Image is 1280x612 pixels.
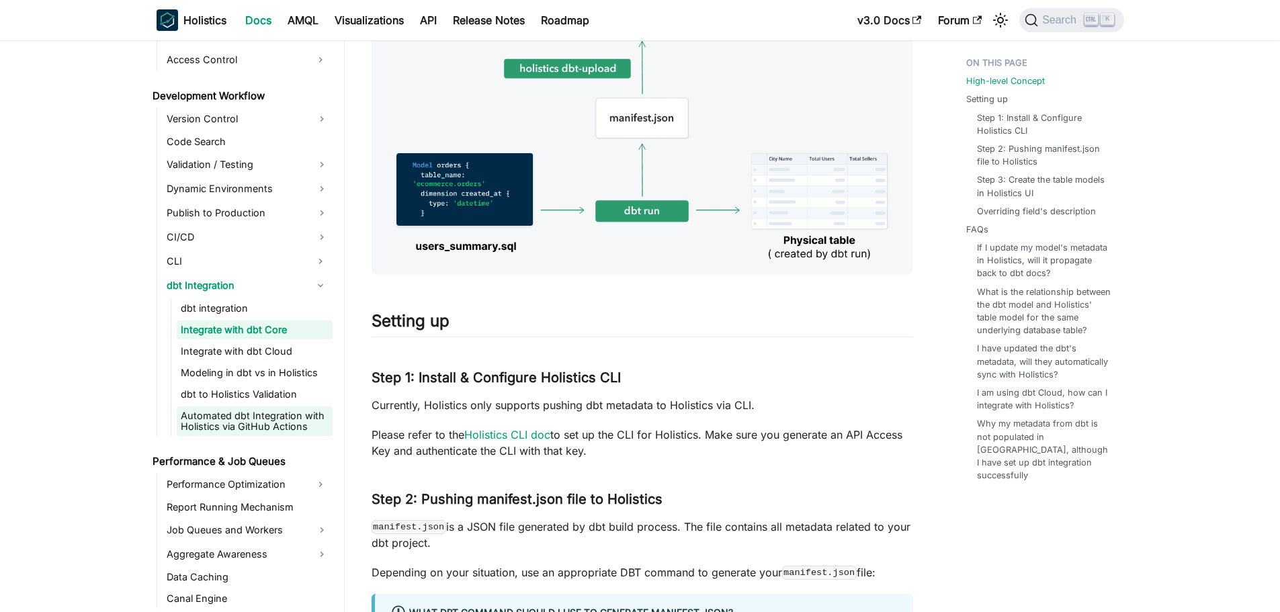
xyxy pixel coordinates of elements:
[1101,13,1114,26] kbd: K
[148,452,333,471] a: Performance & Job Queues
[177,342,333,361] a: Integrate with dbt Cloud
[372,520,446,533] code: manifest.json
[966,223,988,236] a: FAQs
[1038,14,1084,26] span: Search
[990,9,1011,31] button: Switch between dark and light mode (currently light mode)
[372,427,912,459] p: Please refer to the to set up the CLI for Holistics. Make sure you generate an API Access Key and...
[163,474,308,495] a: Performance Optimization
[966,93,1008,105] a: Setting up
[237,9,280,31] a: Docs
[977,112,1111,137] a: Step 1: Install & Configure Holistics CLI
[966,75,1045,87] a: High-level Concept
[977,342,1111,381] a: I have updated the dbt's metadata, will they automatically sync with Holistics?
[308,49,333,71] button: Expand sidebar category 'Access Control'
[308,275,333,296] button: Collapse sidebar category 'dbt Integration'
[163,49,308,71] a: Access Control
[163,226,333,248] a: CI/CD
[782,566,857,579] code: manifest.json
[163,251,308,272] a: CLI
[157,9,178,31] img: Holistics
[183,12,226,28] b: Holistics
[1019,8,1123,32] button: Search (Ctrl+K)
[464,428,550,441] a: Holistics CLI doc
[163,498,333,517] a: Report Running Mechanism
[157,9,226,31] a: HolisticsHolistics
[308,251,333,272] button: Expand sidebar category 'CLI'
[177,299,333,318] a: dbt integration
[372,491,912,508] h3: Step 2: Pushing manifest.json file to Holistics
[163,154,333,175] a: Validation / Testing
[412,9,445,31] a: API
[177,363,333,382] a: Modeling in dbt vs in Holistics
[177,320,333,339] a: Integrate with dbt Core
[849,9,930,31] a: v3.0 Docs
[308,474,333,495] button: Expand sidebar category 'Performance Optimization'
[372,519,912,551] p: is a JSON file generated by dbt build process. The file contains all metadata related to your dbt...
[163,543,333,565] a: Aggregate Awareness
[327,9,412,31] a: Visualizations
[372,564,912,580] p: Depending on your situation, use an appropriate DBT command to generate your file:
[977,205,1096,218] a: Overriding field's description
[977,417,1111,482] a: Why my metadata from dbt is not populated in [GEOGRAPHIC_DATA], although I have set up dbt integr...
[977,173,1111,199] a: Step 3: Create the table models in Holistics UI
[977,241,1111,280] a: If I update my model's metadata in Holistics, will it propagate back to dbt docs?
[372,311,912,337] h2: Setting up
[177,406,333,436] a: Automated dbt Integration with Holistics via GitHub Actions
[163,589,333,608] a: Canal Engine
[163,275,308,296] a: dbt Integration
[533,9,597,31] a: Roadmap
[177,385,333,404] a: dbt to Holistics Validation
[930,9,990,31] a: Forum
[977,286,1111,337] a: What is the relationship between the dbt model and Holistics' table model for the same underlying...
[163,568,333,586] a: Data Caching
[148,87,333,105] a: Development Workflow
[163,108,333,130] a: Version Control
[163,519,333,541] a: Job Queues and Workers
[280,9,327,31] a: AMQL
[372,369,912,386] h3: Step 1: Install & Configure Holistics CLI
[977,142,1111,168] a: Step 2: Pushing manifest.json file to Holistics
[372,397,912,413] p: Currently, Holistics only supports pushing dbt metadata to Holistics via CLI.
[143,40,345,612] nav: Docs sidebar
[163,178,333,200] a: Dynamic Environments
[163,132,333,151] a: Code Search
[977,386,1111,412] a: I am using dbt Cloud, how can I integrate with Holistics?
[445,9,533,31] a: Release Notes
[163,202,333,224] a: Publish to Production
